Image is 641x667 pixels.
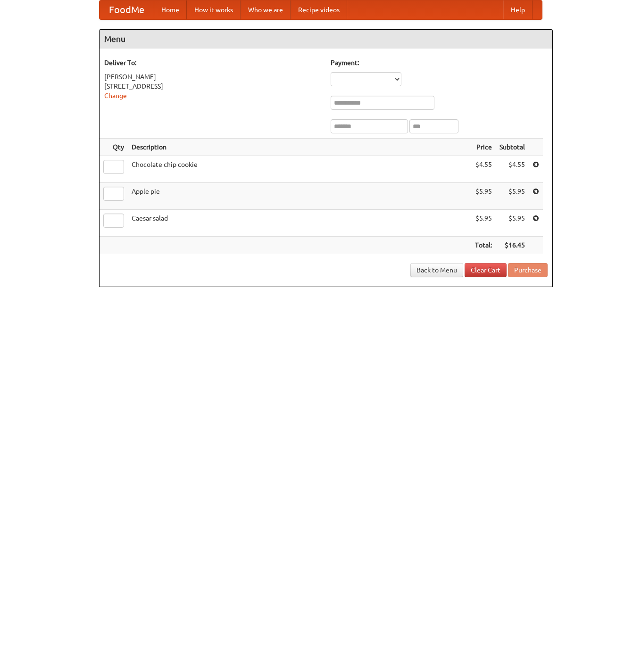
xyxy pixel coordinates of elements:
[471,156,496,183] td: $4.55
[410,263,463,277] a: Back to Menu
[471,237,496,254] th: Total:
[471,139,496,156] th: Price
[104,72,321,82] div: [PERSON_NAME]
[331,58,548,67] h5: Payment:
[100,30,552,49] h4: Menu
[471,210,496,237] td: $5.95
[128,139,471,156] th: Description
[496,183,529,210] td: $5.95
[496,237,529,254] th: $16.45
[496,210,529,237] td: $5.95
[100,0,154,19] a: FoodMe
[496,139,529,156] th: Subtotal
[187,0,241,19] a: How it works
[104,82,321,91] div: [STREET_ADDRESS]
[291,0,347,19] a: Recipe videos
[503,0,533,19] a: Help
[128,156,471,183] td: Chocolate chip cookie
[471,183,496,210] td: $5.95
[128,183,471,210] td: Apple pie
[128,210,471,237] td: Caesar salad
[100,139,128,156] th: Qty
[241,0,291,19] a: Who we are
[154,0,187,19] a: Home
[104,92,127,99] a: Change
[508,263,548,277] button: Purchase
[104,58,321,67] h5: Deliver To:
[496,156,529,183] td: $4.55
[465,263,507,277] a: Clear Cart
